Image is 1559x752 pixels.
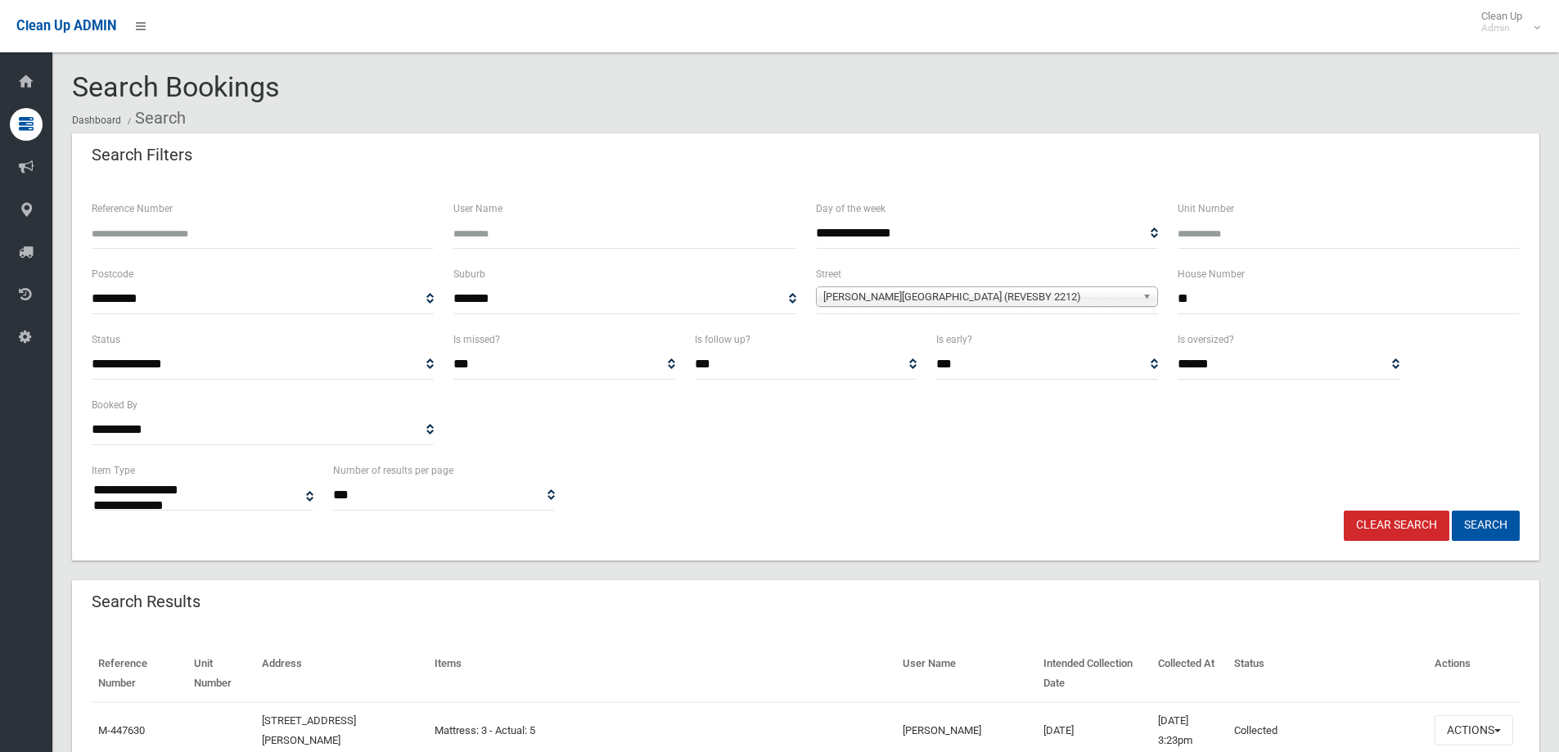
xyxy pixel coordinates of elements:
label: Postcode [92,265,133,283]
th: Unit Number [187,646,256,702]
span: [PERSON_NAME][GEOGRAPHIC_DATA] (REVESBY 2212) [823,287,1136,307]
label: Is follow up? [695,331,750,349]
label: Is oversized? [1178,331,1234,349]
label: Booked By [92,396,137,414]
label: Item Type [92,462,135,480]
th: Reference Number [92,646,187,702]
label: Suburb [453,265,485,283]
a: M-447630 [98,724,145,736]
button: Actions [1435,715,1513,745]
th: User Name [896,646,1037,702]
label: House Number [1178,265,1245,283]
label: Reference Number [92,200,173,218]
label: Status [92,331,120,349]
a: Clear Search [1344,511,1449,541]
span: Search Bookings [72,70,280,103]
th: Collected At [1151,646,1228,702]
label: Is missed? [453,331,500,349]
th: Actions [1428,646,1520,702]
small: Admin [1481,22,1522,34]
a: [STREET_ADDRESS][PERSON_NAME] [262,714,356,746]
button: Search [1452,511,1520,541]
th: Status [1228,646,1428,702]
a: Dashboard [72,115,121,126]
header: Search Results [72,586,220,618]
li: Search [124,103,186,133]
span: Clean Up [1473,10,1539,34]
label: Number of results per page [333,462,453,480]
label: Unit Number [1178,200,1234,218]
th: Items [428,646,896,702]
th: Intended Collection Date [1037,646,1151,702]
label: Day of the week [816,200,885,218]
th: Address [255,646,428,702]
label: Is early? [936,331,972,349]
header: Search Filters [72,139,212,171]
label: User Name [453,200,502,218]
span: Clean Up ADMIN [16,18,116,34]
label: Street [816,265,841,283]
